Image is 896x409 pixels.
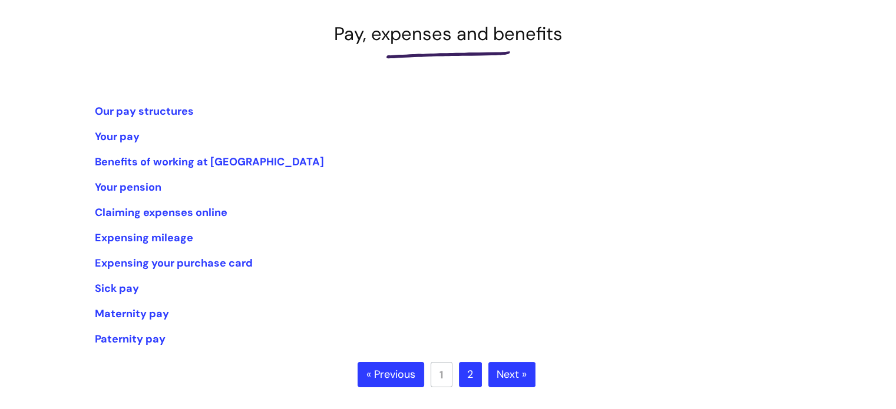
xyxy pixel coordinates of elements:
[488,362,535,388] a: Next »
[95,155,324,169] a: Benefits of working at [GEOGRAPHIC_DATA]
[95,180,161,194] a: Your pension
[95,104,194,118] a: Our pay structures
[95,281,139,295] a: Sick pay
[431,362,452,387] a: 1
[95,129,140,144] a: Your pay
[95,256,253,270] a: Expensing your purchase card
[95,23,802,45] h1: Pay, expenses and benefits
[95,332,166,346] a: Paternity pay
[95,231,193,245] a: Expensing mileage
[358,362,424,388] a: « Previous
[95,205,227,220] a: Claiming expenses online
[459,362,482,388] a: 2
[95,307,169,321] a: Maternity pay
